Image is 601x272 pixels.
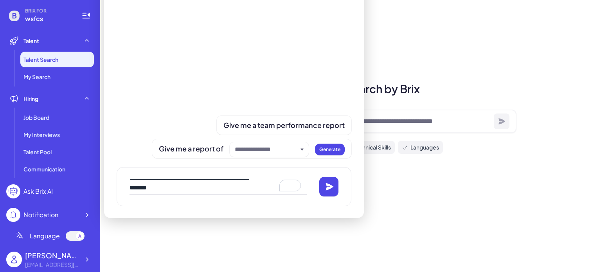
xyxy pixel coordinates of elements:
div: Ask Brix AI [23,187,53,196]
span: Language [30,231,60,241]
div: freichdelapp@wsfcs.k12.nc.us [25,261,80,269]
span: Hiring [23,95,38,103]
span: Technical Skills [353,143,391,151]
span: Talent Search [23,56,58,63]
span: My Search [23,73,50,81]
span: Talent [23,37,39,45]
span: Languages [410,143,439,151]
span: Talent Pool [23,148,52,156]
span: My Interviews [23,131,60,139]
img: user_logo.png [6,252,22,267]
span: Communication [23,165,65,173]
span: Job Board [23,113,49,121]
span: BRIX FOR [25,8,72,14]
div: delapp [25,250,80,261]
div: Notification [23,210,58,220]
span: wsfcs [25,14,72,23]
